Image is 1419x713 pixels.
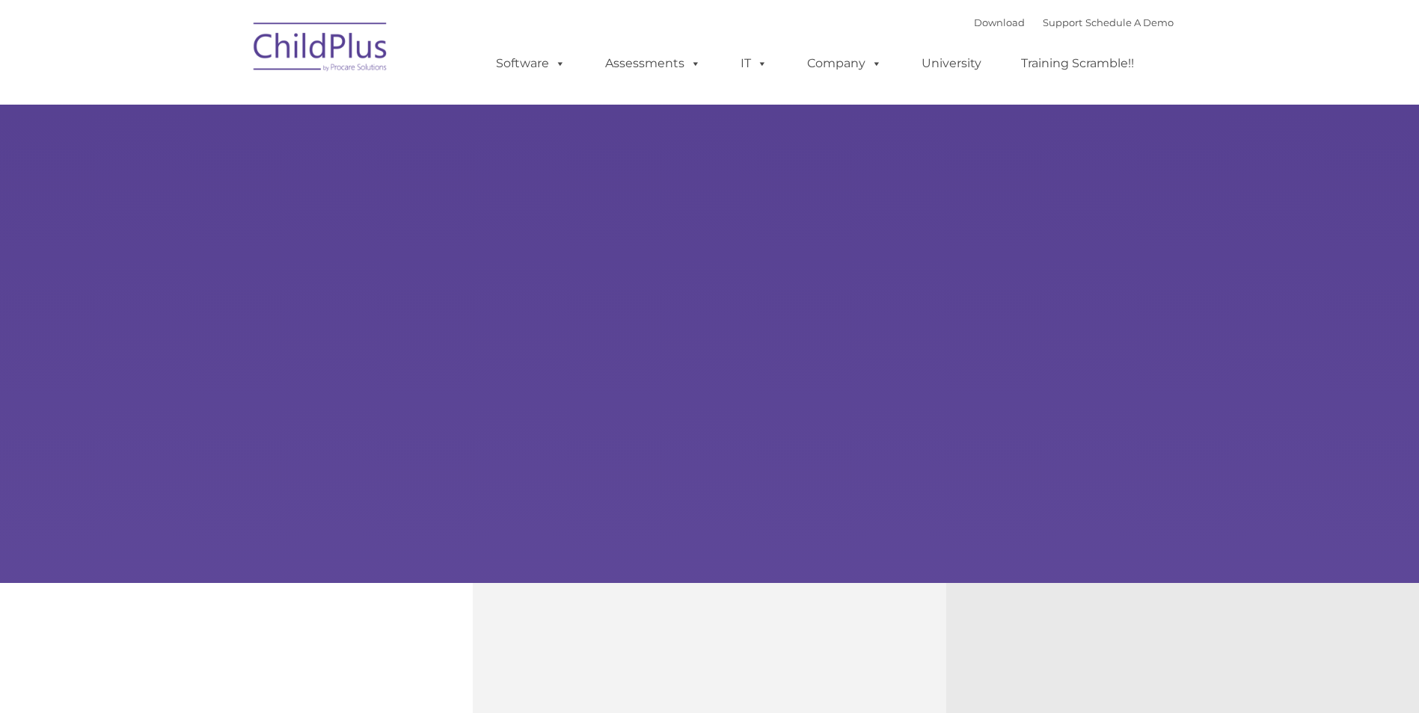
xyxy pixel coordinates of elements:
a: University [907,49,996,78]
font: | [974,16,1174,28]
a: Support [1043,16,1082,28]
a: Training Scramble!! [1006,49,1149,78]
a: IT [726,49,782,78]
a: Download [974,16,1025,28]
img: ChildPlus by Procare Solutions [246,12,396,87]
a: Schedule A Demo [1085,16,1174,28]
a: Assessments [590,49,716,78]
a: Software [481,49,580,78]
a: Company [792,49,897,78]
